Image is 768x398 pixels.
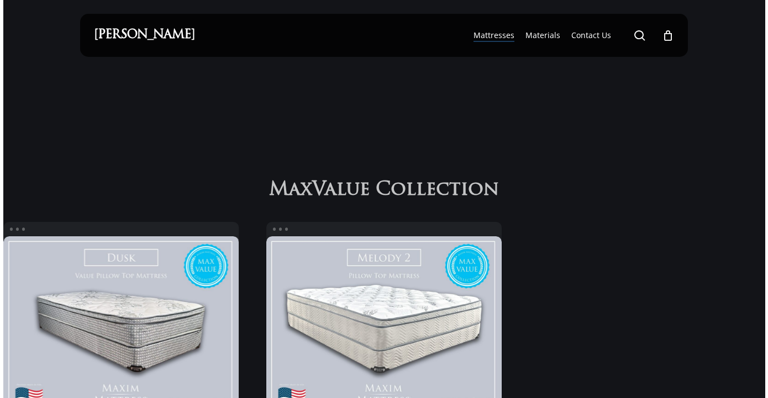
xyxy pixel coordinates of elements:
[94,29,195,41] a: [PERSON_NAME]
[571,30,611,40] span: Contact Us
[662,29,674,41] a: Cart
[525,30,560,41] a: Materials
[474,30,514,41] a: Mattresses
[474,30,514,40] span: Mattresses
[525,30,560,40] span: Materials
[264,178,504,202] h2: MaxValue Collection
[269,179,370,202] span: MaxValue
[376,179,499,202] span: Collection
[468,14,674,57] nav: Main Menu
[571,30,611,41] a: Contact Us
